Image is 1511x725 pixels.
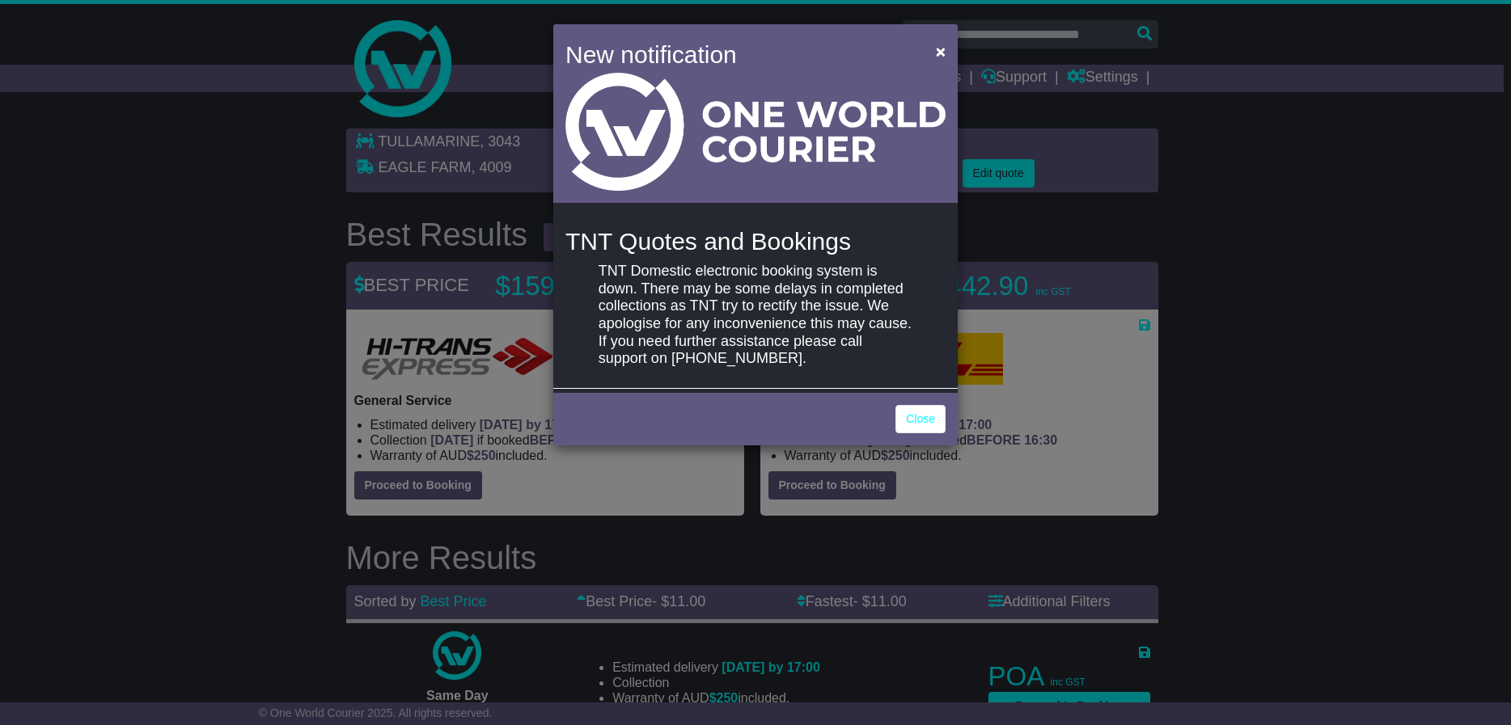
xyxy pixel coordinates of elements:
[565,228,946,255] h4: TNT Quotes and Bookings
[599,263,912,368] p: TNT Domestic electronic booking system is down. There may be some delays in completed collections...
[565,73,946,191] img: Light
[895,405,946,433] a: Close
[565,36,912,73] h4: New notification
[936,42,946,61] span: ×
[928,35,954,68] button: Close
